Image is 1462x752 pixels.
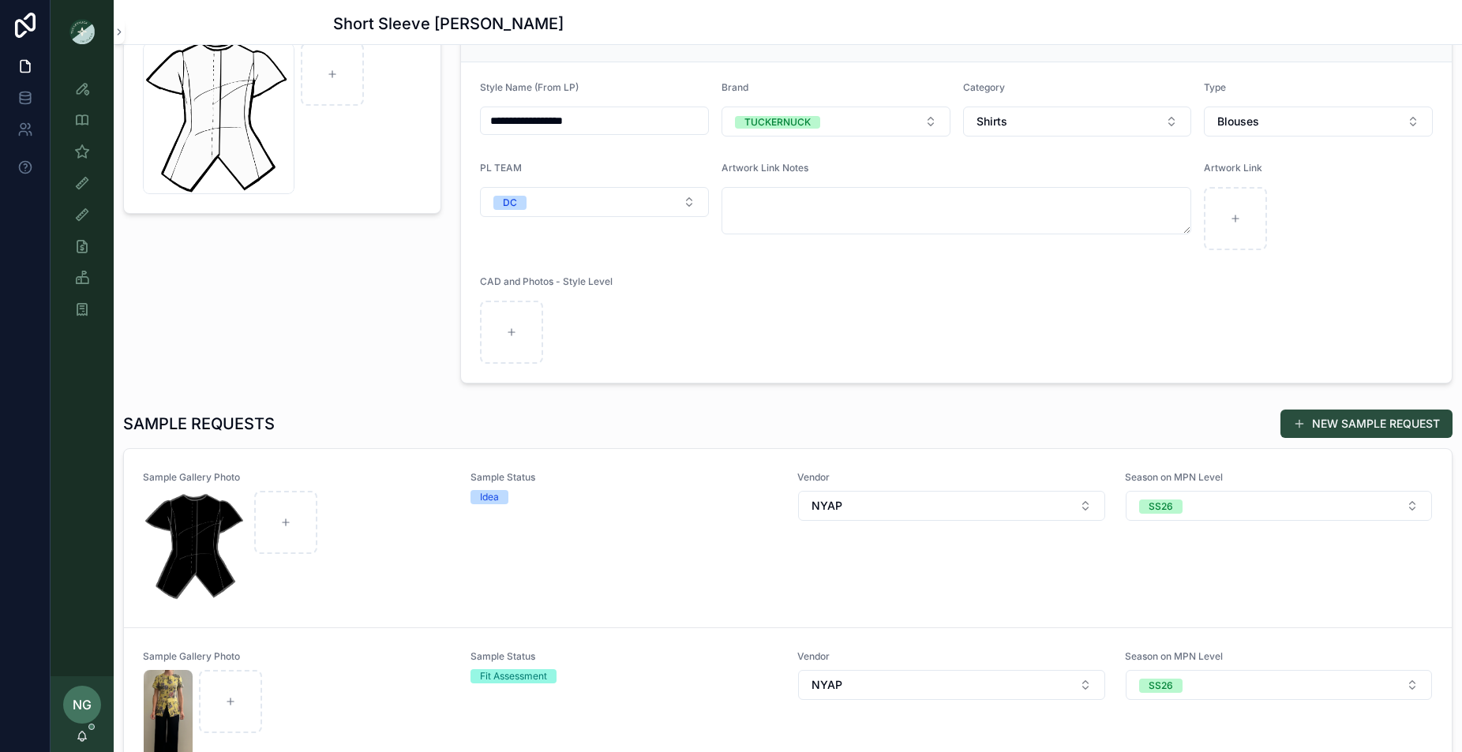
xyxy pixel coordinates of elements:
[812,498,842,514] span: NYAP
[124,449,1452,628] a: Sample Gallery PhotoRhoda-Cap-Sleeve_Black.pngSample StatusIdeaVendorSelect ButtonSeason on MPN L...
[722,162,808,174] span: Artwork Link Notes
[977,114,1007,129] span: Shirts
[1204,81,1226,93] span: Type
[144,491,248,604] img: Rhoda-Cap-Sleeve_Black.png
[333,13,564,35] h1: Short Sleeve [PERSON_NAME]
[480,187,709,217] button: Select Button
[798,491,1105,521] button: Select Button
[69,19,95,44] img: App logo
[480,669,547,683] div: Fit Assessment
[143,650,452,663] span: Sample Gallery Photo
[1125,650,1434,663] span: Season on MPN Level
[797,650,1106,663] span: Vendor
[143,471,452,484] span: Sample Gallery Photo
[503,196,517,210] div: DC
[470,471,779,484] span: Sample Status
[480,490,499,504] div: Idea
[51,63,114,344] div: scrollable content
[1149,499,1173,514] div: SS26
[1149,679,1173,693] div: SS26
[480,162,522,174] span: PL TEAM
[1204,162,1262,174] span: Artwork Link
[480,81,579,93] span: Style Name (From LP)
[73,695,92,714] span: NG
[722,81,748,93] span: Brand
[480,275,613,287] span: CAD and Photos - Style Level
[123,413,275,435] h1: SAMPLE REQUESTS
[1126,491,1433,521] button: Select Button
[1217,114,1259,129] span: Blouses
[812,677,842,693] span: NYAP
[1204,107,1433,137] button: Select Button
[470,650,779,663] span: Sample Status
[963,81,1005,93] span: Category
[798,670,1105,700] button: Select Button
[744,116,811,129] div: TUCKERNUCK
[1126,670,1433,700] button: Select Button
[1125,471,1434,484] span: Season on MPN Level
[797,471,1106,484] span: Vendor
[963,107,1192,137] button: Select Button
[1280,410,1453,438] button: NEW SAMPLE REQUEST
[722,107,950,137] button: Select Button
